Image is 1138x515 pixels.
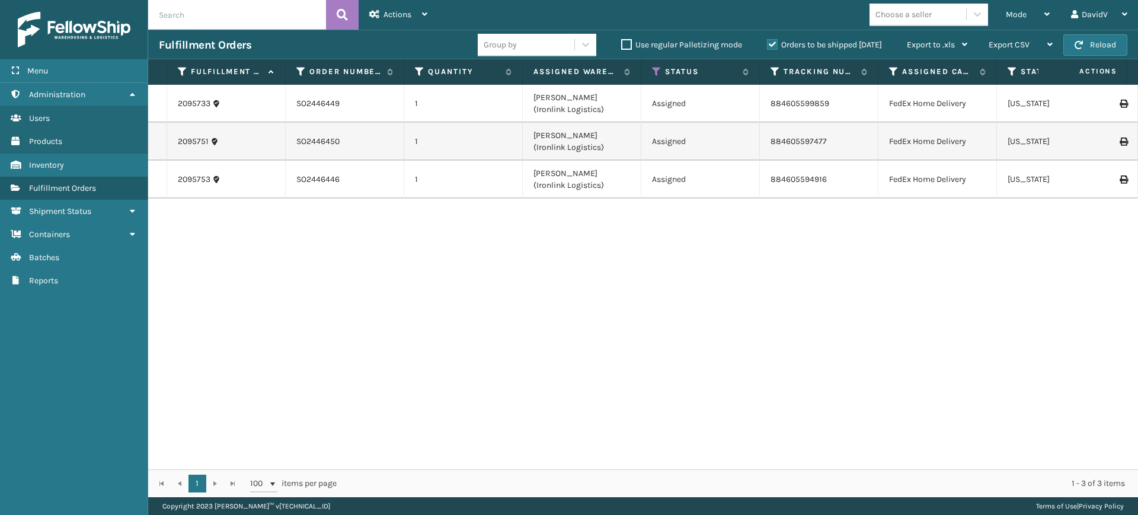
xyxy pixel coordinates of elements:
[523,85,641,123] td: [PERSON_NAME] (Ironlink Logistics)
[188,475,206,492] a: 1
[29,229,70,239] span: Containers
[29,136,62,146] span: Products
[404,161,523,199] td: 1
[641,85,760,123] td: Assigned
[178,174,210,185] a: 2095753
[771,136,827,146] a: 884605597477
[286,123,404,161] td: SO2446450
[989,40,1030,50] span: Export CSV
[18,12,130,47] img: logo
[997,85,1115,123] td: [US_STATE]
[767,40,882,50] label: Orders to be shipped [DATE]
[907,40,955,50] span: Export to .xls
[286,85,404,123] td: SO2446449
[641,161,760,199] td: Assigned
[875,8,932,21] div: Choose a seller
[1021,66,1092,77] label: State
[784,66,855,77] label: Tracking Number
[29,252,59,263] span: Batches
[771,174,827,184] a: 884605594916
[533,66,618,77] label: Assigned Warehouse
[162,497,330,515] p: Copyright 2023 [PERSON_NAME]™ v [TECHNICAL_ID]
[353,478,1125,490] div: 1 - 3 of 3 items
[178,98,210,110] a: 2095733
[29,183,96,193] span: Fulfillment Orders
[523,161,641,199] td: [PERSON_NAME] (Ironlink Logistics)
[309,66,381,77] label: Order Number
[1120,100,1127,108] i: Print Label
[29,89,85,100] span: Administration
[1079,502,1124,510] a: Privacy Policy
[250,475,337,492] span: items per page
[1042,62,1124,81] span: Actions
[1120,137,1127,146] i: Print Label
[29,160,64,170] span: Inventory
[1036,502,1077,510] a: Terms of Use
[27,66,48,76] span: Menu
[665,66,737,77] label: Status
[641,123,760,161] td: Assigned
[29,276,58,286] span: Reports
[191,66,263,77] label: Fulfillment Order Id
[428,66,500,77] label: Quantity
[997,123,1115,161] td: [US_STATE]
[250,478,268,490] span: 100
[404,85,523,123] td: 1
[1036,497,1124,515] div: |
[383,9,411,20] span: Actions
[29,206,91,216] span: Shipment Status
[159,38,251,52] h3: Fulfillment Orders
[621,40,742,50] label: Use regular Palletizing mode
[878,85,997,123] td: FedEx Home Delivery
[1120,175,1127,184] i: Print Label
[902,66,974,77] label: Assigned Carrier Service
[484,39,517,51] div: Group by
[29,113,50,123] span: Users
[878,123,997,161] td: FedEx Home Delivery
[1063,34,1127,56] button: Reload
[878,161,997,199] td: FedEx Home Delivery
[523,123,641,161] td: [PERSON_NAME] (Ironlink Logistics)
[997,161,1115,199] td: [US_STATE]
[1006,9,1027,20] span: Mode
[771,98,829,108] a: 884605599859
[286,161,404,199] td: SO2446446
[404,123,523,161] td: 1
[178,136,209,148] a: 2095751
